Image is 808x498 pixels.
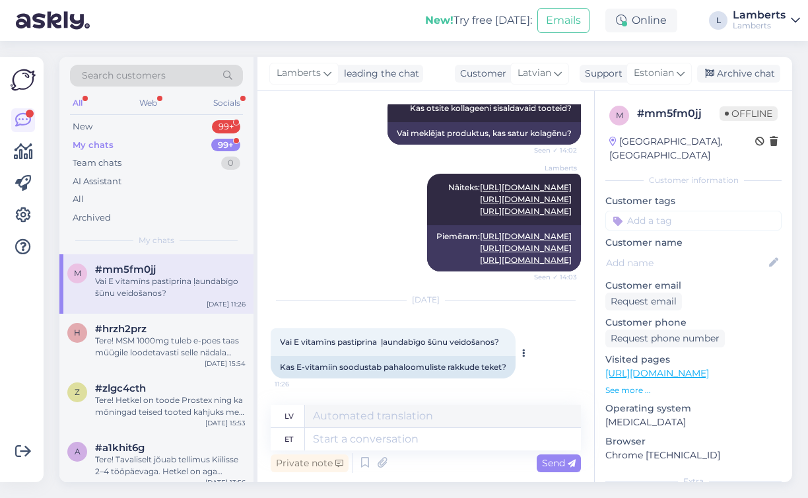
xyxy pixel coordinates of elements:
a: [URL][DOMAIN_NAME] [605,367,709,379]
span: m [616,110,623,120]
p: Visited pages [605,353,782,367]
div: Tere! Hetkel on toode Prostex ning ka mõningad teised tooted kahjuks meie laost otsas. Ladu täien... [95,394,246,418]
div: # mm5fm0jj [637,106,720,122]
p: Customer name [605,236,782,250]
div: Archive chat [697,65,780,83]
p: Operating system [605,402,782,415]
div: Request email [605,293,682,310]
a: [URL][DOMAIN_NAME] [480,255,572,265]
p: [MEDICAL_DATA] [605,415,782,429]
div: Lamberts [733,20,786,31]
div: Support [580,67,623,81]
span: My chats [139,234,174,246]
a: [URL][DOMAIN_NAME] [480,231,572,241]
div: Vai meklējat produktus, kas satur kolagēnu? [387,122,581,145]
div: Kas E-vitamiin soodustab pahaloomuliste rakkude teket? [271,356,516,378]
p: Customer tags [605,194,782,208]
span: 11:26 [275,379,324,389]
div: Archived [73,211,111,225]
a: LambertsLamberts [733,10,800,31]
div: Piemēram: [427,225,581,271]
span: h [74,328,81,338]
div: Team chats [73,157,121,170]
b: New! [425,14,454,26]
div: [DATE] 15:53 [205,418,246,428]
div: Private note [271,454,349,472]
div: Customer information [605,174,782,186]
p: Customer email [605,279,782,293]
div: Try free [DATE]: [425,13,532,28]
div: 0 [221,157,240,170]
span: Send [542,457,576,469]
a: [URL][DOMAIN_NAME] [480,182,572,192]
div: My chats [73,139,114,152]
p: Chrome [TECHNICAL_ID] [605,448,782,462]
div: Web [137,94,160,112]
div: Extra [605,476,782,487]
div: Tere! Tavaliselt jõuab tellimus Kiilisse 2–4 tööpäevaga. Hetkel on aga [PERSON_NAME] laos, seega ... [95,454,246,478]
span: #mm5fm0jj [95,264,156,275]
span: Vai E vitamīns pastiprina ļaundabīgo šūnu veidošanos? [280,337,499,347]
div: Tere! MSM 1000mg tuleb e-poes taas müügile loodetavasti selle nädala [PERSON_NAME], [PERSON_NAME]... [95,335,246,359]
div: 99+ [211,139,240,152]
div: [DATE] 11:26 [207,299,246,309]
span: Seen ✓ 14:02 [527,145,577,155]
div: All [73,193,84,206]
span: Offline [720,106,778,121]
span: Lamberts [527,163,577,173]
div: Customer [455,67,506,81]
div: Socials [211,94,243,112]
input: Add a tag [605,211,782,231]
span: #hrzh2prz [95,323,147,335]
span: Latvian [518,66,551,81]
a: [URL][DOMAIN_NAME] [480,194,572,204]
p: See more ... [605,384,782,396]
span: z [75,387,80,397]
span: #a1khit6g [95,442,145,454]
button: Emails [537,8,589,33]
div: Request phone number [605,330,725,347]
div: Online [605,9,677,32]
div: Lamberts [733,10,786,20]
a: [URL][DOMAIN_NAME] [480,206,572,216]
span: Search customers [82,69,166,83]
div: All [70,94,85,112]
span: #zlgc4cth [95,382,146,394]
p: Browser [605,435,782,448]
span: m [74,268,81,278]
span: Näiteks: [448,182,572,216]
span: Kas otsite kollageeni sisaldavaid tooteid? [410,103,572,113]
div: [DATE] [271,294,581,306]
span: Estonian [634,66,674,81]
input: Add name [606,256,766,270]
p: Customer phone [605,316,782,330]
div: lv [285,405,294,427]
div: 99+ [212,120,240,133]
div: AI Assistant [73,175,121,188]
span: Lamberts [277,66,321,81]
span: a [75,446,81,456]
div: New [73,120,92,133]
img: Askly Logo [11,67,36,92]
a: [URL][DOMAIN_NAME] [480,243,572,253]
div: [DATE] 15:54 [205,359,246,369]
div: Vai E vitamīns pastiprina ļaundabīgo šūnu veidošanos? [95,275,246,299]
div: [GEOGRAPHIC_DATA], [GEOGRAPHIC_DATA] [609,135,755,162]
span: Seen ✓ 14:03 [527,272,577,282]
div: [DATE] 13:56 [205,478,246,487]
div: et [285,428,293,450]
div: L [709,11,727,30]
div: leading the chat [339,67,419,81]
